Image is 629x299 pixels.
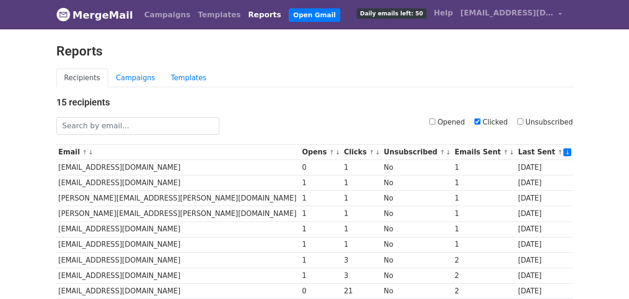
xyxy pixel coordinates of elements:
a: Daily emails left: 50 [353,4,430,22]
td: 1 [300,252,342,268]
td: 1 [453,222,516,237]
td: [PERSON_NAME][EMAIL_ADDRESS][PERSON_NAME][DOMAIN_NAME] [56,206,300,222]
td: 1 [342,175,382,191]
a: ↑ [82,149,88,156]
th: Emails Sent [453,145,516,160]
td: [DATE] [516,283,573,299]
td: 2 [453,268,516,283]
a: MergeMail [56,5,133,25]
td: 1 [300,222,342,237]
td: No [382,222,453,237]
a: Recipients [56,69,108,88]
td: [EMAIL_ADDRESS][DOMAIN_NAME] [56,268,300,283]
td: 1 [300,237,342,252]
td: 2 [453,252,516,268]
th: Unsubscribed [382,145,453,160]
input: Opened [429,118,435,125]
a: ↓ [335,149,340,156]
td: [DATE] [516,222,573,237]
td: 1 [453,160,516,175]
td: 1 [453,206,516,222]
input: Unsubscribed [517,118,523,125]
td: [EMAIL_ADDRESS][DOMAIN_NAME] [56,175,300,191]
input: Search by email... [56,117,219,135]
td: 1 [342,222,382,237]
td: 2 [453,283,516,299]
a: ↓ [563,148,571,156]
label: Clicked [474,117,508,128]
td: No [382,252,453,268]
a: Help [430,4,457,22]
label: Unsubscribed [517,117,573,128]
a: ↓ [446,149,451,156]
a: Campaigns [108,69,163,88]
td: 0 [300,160,342,175]
td: [EMAIL_ADDRESS][DOMAIN_NAME] [56,237,300,252]
td: 1 [453,175,516,191]
td: 3 [342,268,382,283]
a: Reports [244,6,285,24]
td: [DATE] [516,206,573,222]
td: 1 [342,237,382,252]
h2: Reports [56,43,573,59]
td: [DATE] [516,160,573,175]
td: No [382,283,453,299]
input: Clicked [474,118,480,125]
th: Last Sent [516,145,573,160]
td: No [382,191,453,206]
th: Email [56,145,300,160]
a: Templates [163,69,214,88]
th: Opens [300,145,342,160]
td: No [382,175,453,191]
td: 1 [342,206,382,222]
span: Daily emails left: 50 [357,8,426,19]
td: 1 [300,175,342,191]
td: [DATE] [516,237,573,252]
td: [DATE] [516,175,573,191]
h4: 15 recipients [56,97,573,108]
a: ↓ [375,149,380,156]
span: [EMAIL_ADDRESS][DOMAIN_NAME] [460,7,554,19]
td: [DATE] [516,252,573,268]
td: [EMAIL_ADDRESS][DOMAIN_NAME] [56,283,300,299]
td: 1 [453,191,516,206]
td: No [382,206,453,222]
a: ↑ [503,149,508,156]
a: Open Gmail [289,8,340,22]
td: 21 [342,283,382,299]
td: No [382,268,453,283]
td: 1 [342,160,382,175]
a: ↑ [329,149,334,156]
td: [EMAIL_ADDRESS][DOMAIN_NAME] [56,252,300,268]
img: MergeMail logo [56,7,70,21]
td: No [382,160,453,175]
td: No [382,237,453,252]
a: ↑ [369,149,374,156]
td: 1 [300,268,342,283]
td: 1 [300,206,342,222]
td: [DATE] [516,191,573,206]
td: 1 [453,237,516,252]
a: Templates [194,6,244,24]
a: ↓ [509,149,514,156]
a: [EMAIL_ADDRESS][DOMAIN_NAME] [457,4,566,26]
a: Campaigns [141,6,194,24]
td: [EMAIL_ADDRESS][DOMAIN_NAME] [56,222,300,237]
td: 3 [342,252,382,268]
td: [PERSON_NAME][EMAIL_ADDRESS][PERSON_NAME][DOMAIN_NAME] [56,191,300,206]
a: ↑ [558,149,563,156]
td: [EMAIL_ADDRESS][DOMAIN_NAME] [56,160,300,175]
td: 0 [300,283,342,299]
td: [DATE] [516,268,573,283]
a: ↑ [440,149,445,156]
th: Clicks [342,145,382,160]
a: ↓ [88,149,94,156]
td: 1 [342,191,382,206]
label: Opened [429,117,465,128]
td: 1 [300,191,342,206]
